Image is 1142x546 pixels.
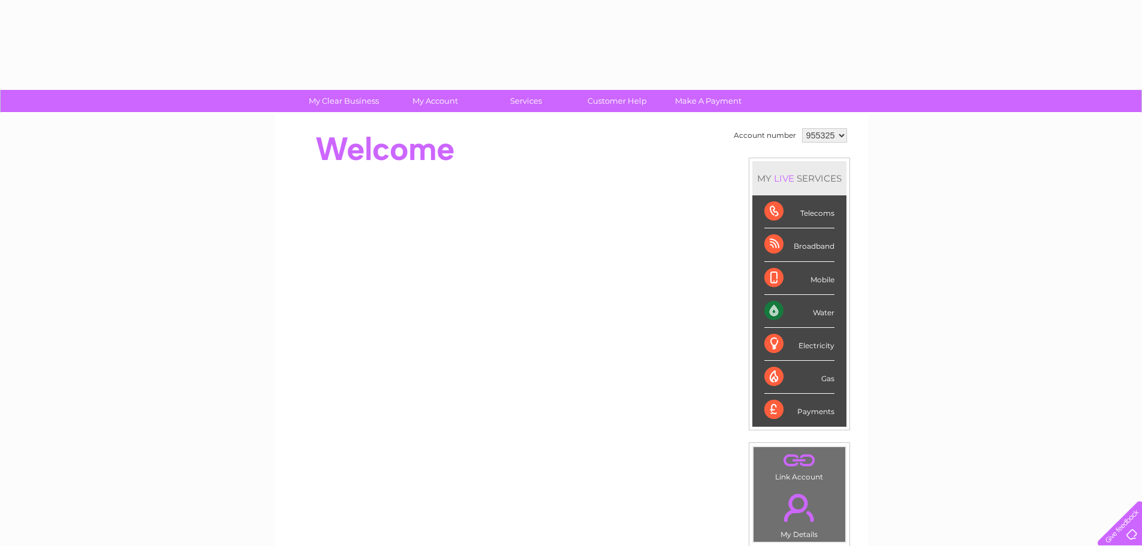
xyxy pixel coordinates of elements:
[757,487,842,529] a: .
[659,90,758,112] a: Make A Payment
[764,195,834,228] div: Telecoms
[294,90,393,112] a: My Clear Business
[731,125,799,146] td: Account number
[764,228,834,261] div: Broadband
[764,394,834,426] div: Payments
[772,173,797,184] div: LIVE
[752,161,846,195] div: MY SERVICES
[568,90,667,112] a: Customer Help
[764,361,834,394] div: Gas
[753,484,846,542] td: My Details
[764,262,834,295] div: Mobile
[385,90,484,112] a: My Account
[753,447,846,484] td: Link Account
[757,450,842,471] a: .
[477,90,575,112] a: Services
[764,295,834,328] div: Water
[764,328,834,361] div: Electricity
